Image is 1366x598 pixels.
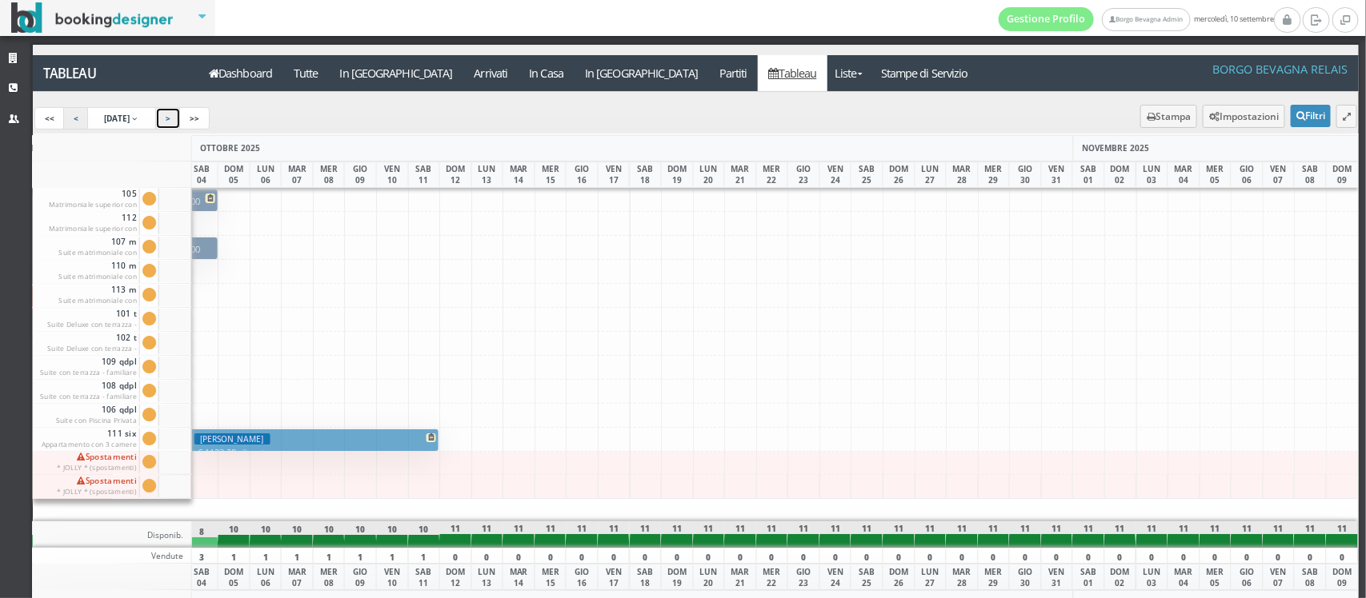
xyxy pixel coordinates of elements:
[47,344,137,364] small: Suite Deluxe con terrazza - Tripla
[58,487,138,496] small: * JOLLY * (spostamenti)
[709,55,759,91] a: Partiti
[1136,548,1169,564] div: 0
[819,161,852,188] div: VEN 24
[827,55,870,91] a: Liste
[1200,548,1232,564] div: 0
[36,309,140,333] span: 101 t
[36,213,140,237] span: 112
[978,548,1011,564] div: 0
[155,107,181,130] a: >
[693,564,726,590] div: LUN 20
[1263,564,1296,590] div: VEN 07
[194,446,435,459] p: € 1123.20
[1136,564,1169,590] div: LUN 03
[946,564,979,590] div: MAR 28
[1231,548,1264,564] div: 0
[1041,161,1074,188] div: VEN 31
[598,564,631,590] div: VEN 17
[250,521,282,548] div: 10
[1326,161,1359,188] div: DOM 09
[915,521,947,548] div: 11
[186,564,219,590] div: SAB 04
[1291,105,1331,127] button: Filtri
[1294,161,1327,188] div: SAB 08
[1104,564,1137,590] div: DOM 02
[344,521,377,548] div: 10
[883,161,915,188] div: DOM 26
[344,548,377,564] div: 1
[313,161,346,188] div: MER 08
[36,429,140,452] span: 111 six
[281,161,314,188] div: MAR 07
[503,564,535,590] div: MAR 14
[535,521,567,548] div: 11
[1168,521,1200,548] div: 11
[313,548,346,564] div: 1
[471,161,504,188] div: LUN 13
[1072,548,1105,564] div: 0
[1168,564,1200,590] div: MAR 04
[519,55,575,91] a: In Casa
[978,161,1011,188] div: MER 29
[756,521,789,548] div: 11
[1326,521,1359,548] div: 11
[787,564,820,590] div: GIO 23
[376,548,409,564] div: 1
[787,548,820,564] div: 0
[313,521,346,548] div: 10
[47,320,137,340] small: Suite Deluxe con terrazza - Tripla
[598,521,631,548] div: 11
[756,548,789,564] div: 0
[408,161,441,188] div: SAB 11
[11,2,174,34] img: BookingDesigner.com
[218,564,250,590] div: DOM 05
[1104,548,1137,564] div: 0
[34,107,65,130] a: <<
[661,521,694,548] div: 11
[187,429,440,452] button: [PERSON_NAME] € 1123.20 8 notti
[661,564,694,590] div: DOM 19
[1041,521,1074,548] div: 11
[819,548,852,564] div: 0
[56,416,138,425] small: Suite con Piscina Privata
[313,564,346,590] div: MER 08
[630,161,663,188] div: SAB 18
[503,161,535,188] div: MAR 14
[756,161,789,188] div: MER 22
[1168,548,1200,564] div: 0
[250,564,282,590] div: LUN 06
[851,521,883,548] div: 11
[819,564,852,590] div: VEN 24
[194,433,270,445] h3: [PERSON_NAME]
[329,55,463,91] a: In [GEOGRAPHIC_DATA]
[566,161,599,188] div: GIO 16
[566,548,599,564] div: 0
[59,248,138,268] small: Suite matrimoniale con terrazza
[1072,521,1105,548] div: 11
[630,548,663,564] div: 0
[439,521,472,548] div: 11
[36,237,140,261] span: 107 m
[104,113,130,124] span: [DATE]
[250,161,282,188] div: LUN 06
[503,521,535,548] div: 11
[186,161,219,188] div: SAB 04
[724,521,757,548] div: 11
[915,161,947,188] div: LUN 27
[471,521,504,548] div: 11
[55,452,140,473] span: Spostamenti
[851,548,883,564] div: 0
[40,392,137,401] small: Suite con terrazza - familiare
[915,564,947,590] div: LUN 27
[693,161,726,188] div: LUN 20
[59,272,138,292] small: Suite matrimoniale con terrazza
[63,107,89,130] a: <
[200,142,260,153] span: OTTOBRE 2025
[566,521,599,548] div: 11
[598,548,631,564] div: 0
[999,7,1274,31] span: mercoledì, 10 settembre
[661,548,694,564] div: 0
[1213,62,1348,76] h4: BORGO BEVAGNA RELAIS
[883,521,915,548] div: 11
[535,548,567,564] div: 0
